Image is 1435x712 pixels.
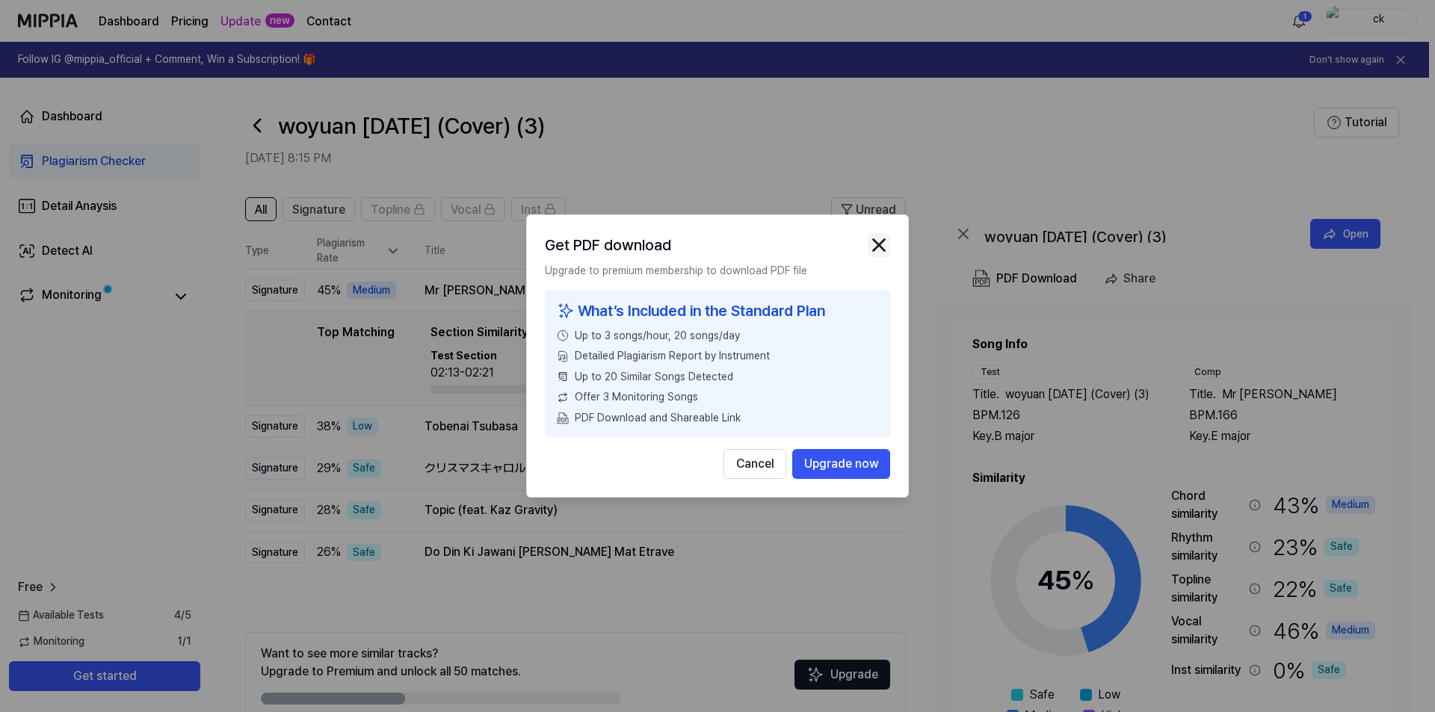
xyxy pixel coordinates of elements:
[575,411,741,426] span: PDF Download and Shareable Link
[557,299,878,323] div: What’s Included in the Standard Plan
[575,370,733,385] span: Up to 20 Similar Songs Detected
[868,234,890,256] img: close
[723,449,786,479] button: Cancel
[557,299,575,323] img: sparkles icon
[545,263,890,278] p: Upgrade to premium membership to download PDF file
[545,233,671,257] h2: Get PDF download
[557,412,569,424] img: PDF Download
[792,449,890,479] button: Upgrade now
[575,349,770,364] span: Detailed Plagiarism Report by Instrument
[575,329,740,344] span: Up to 3 songs/hour, 20 songs/day
[575,390,698,405] span: Offer 3 Monitoring Songs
